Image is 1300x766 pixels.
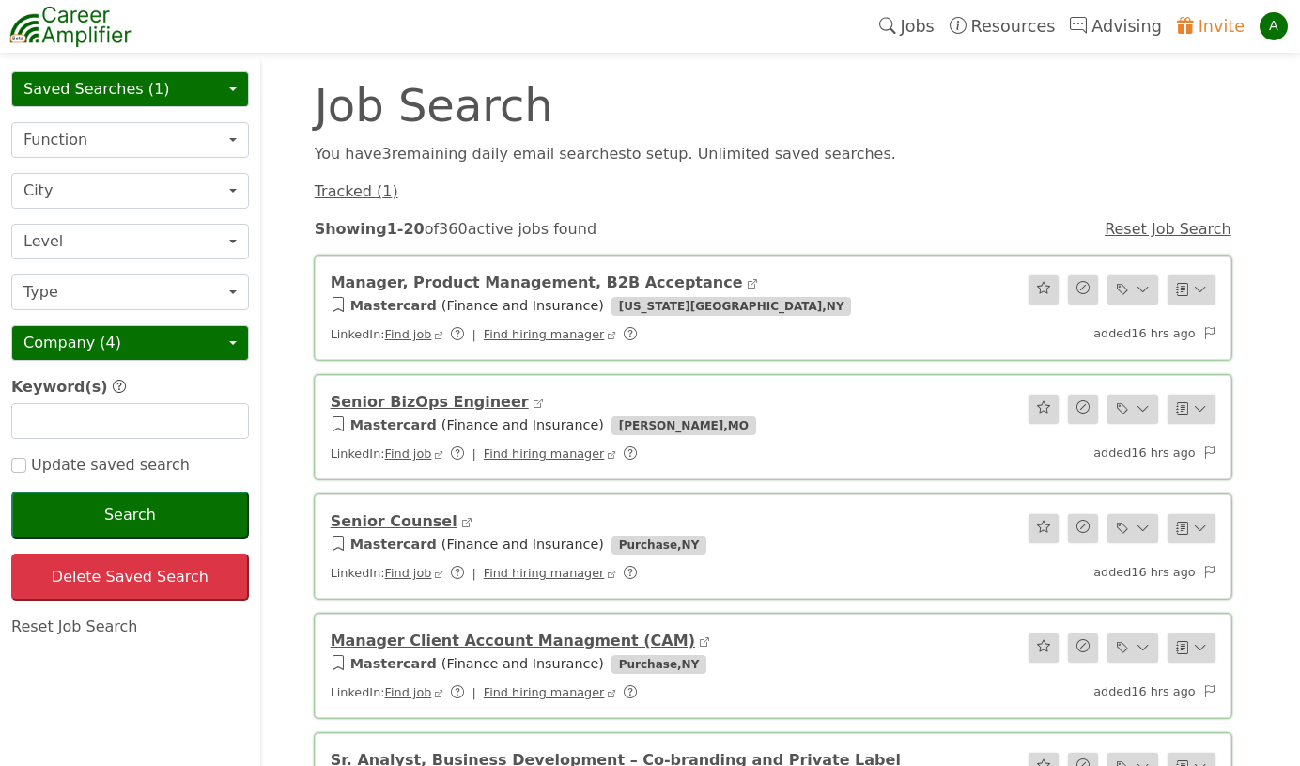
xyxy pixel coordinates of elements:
[441,656,604,671] span: ( Finance and Insurance )
[484,327,605,341] a: Find hiring manager
[331,274,743,291] a: Manager, Product Management, B2B Acceptance
[331,566,649,580] span: LinkedIn:
[484,566,605,580] a: Find hiring manager
[611,416,756,435] span: [PERSON_NAME] , MO
[385,566,432,580] a: Find job
[11,378,108,396] span: Keyword(s)
[924,563,1227,583] div: added 16 hrs ago
[315,182,398,200] a: Tracked (1)
[472,446,475,461] span: |
[484,446,605,461] a: Find hiring manager
[1062,5,1168,48] a: Advising
[1105,220,1231,238] a: Reset Job Search
[472,566,475,580] span: |
[331,512,457,530] a: Senior Counsel
[350,298,437,313] a: Mastercard
[441,537,604,552] span: ( Finance and Insurance )
[26,456,190,474] span: Update saved search
[350,537,437,552] a: Mastercard
[11,554,249,601] button: Delete Saved Search
[924,324,1227,344] div: added 16 hrs ago
[924,444,1227,463] div: added 16 hrs ago
[11,122,249,158] button: Function
[303,143,1243,165] div: You have 3 remaining daily email search es to setup. Unlimited saved searches.
[11,274,249,310] button: Type
[331,632,695,649] a: Manager Client Account Managment (CAM)
[11,224,249,259] button: Level
[942,5,1063,48] a: Resources
[350,417,437,432] a: Mastercard
[11,71,249,107] button: Saved Searches (1)
[11,617,138,635] a: Reset Job Search
[385,446,432,461] a: Find job
[472,685,475,699] span: |
[11,325,249,361] button: Company (4)
[350,656,437,671] a: Mastercard
[441,417,604,432] span: ( Finance and Insurance )
[611,655,706,674] span: Purchase , NY
[11,173,249,209] button: City
[1260,12,1288,40] div: A
[385,685,432,699] a: Find job
[441,298,604,313] span: ( Finance and Insurance )
[11,492,249,539] button: Search
[924,682,1227,702] div: added 16 hrs ago
[611,536,706,555] span: Purchase , NY
[331,685,649,699] span: LinkedIn:
[472,327,475,341] span: |
[385,327,432,341] a: Find job
[611,297,851,316] span: [US_STATE][GEOGRAPHIC_DATA] , NY
[303,83,1008,128] div: Job Search
[331,327,649,341] span: LinkedIn:
[331,393,529,411] a: Senior BizOps Engineer
[872,5,942,48] a: Jobs
[9,3,132,50] img: career-amplifier-logo.png
[331,446,649,461] span: LinkedIn:
[484,685,605,699] a: Find hiring manager
[1169,5,1252,48] a: Invite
